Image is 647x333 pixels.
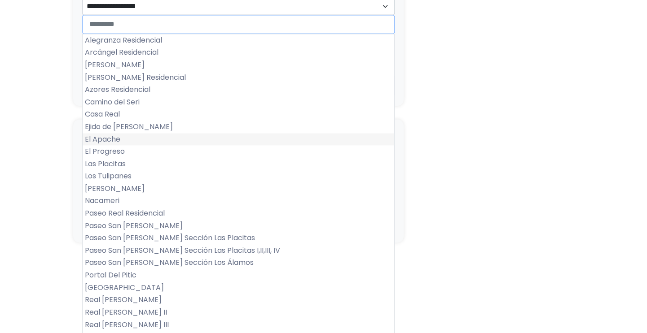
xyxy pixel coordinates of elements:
[83,158,394,170] li: Las Placitas
[83,59,394,71] li: [PERSON_NAME]
[83,170,394,182] li: Los Tulipanes
[83,96,394,108] li: Camino del Seri
[83,34,394,47] li: Alegranza Residencial
[83,244,394,257] li: Paseo San [PERSON_NAME] Sección Las Placitas I,II,III, IV
[83,220,394,232] li: Paseo San [PERSON_NAME]
[83,269,394,281] li: Portal Del Pitic
[83,294,394,306] li: Real [PERSON_NAME]
[83,145,394,158] li: El Progreso
[83,195,394,207] li: Nacameri
[83,232,394,244] li: Paseo San [PERSON_NAME] Sección Las Placitas
[83,306,394,319] li: Real [PERSON_NAME] II
[83,46,394,59] li: Arcángel Residencial
[83,182,394,195] li: [PERSON_NAME]
[83,71,394,84] li: [PERSON_NAME] Residencial
[83,281,394,294] li: [GEOGRAPHIC_DATA]
[83,133,394,146] li: El Apache
[83,83,394,96] li: Azores Residencial
[83,207,394,220] li: Paseo Real Residencial
[83,318,394,331] li: Real [PERSON_NAME] III
[83,108,394,121] li: Casa Real
[83,121,394,133] li: Ejido de [PERSON_NAME]
[83,256,394,269] li: Paseo San [PERSON_NAME] Sección Los Álamos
